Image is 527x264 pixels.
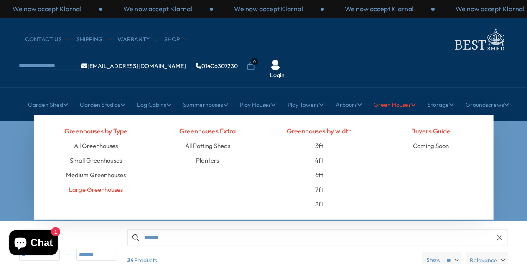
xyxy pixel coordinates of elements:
[70,153,122,168] a: Small Greenhouses
[413,138,449,153] a: Coming Soon
[315,197,323,211] a: 8ft
[69,182,123,197] a: Large Greenhouses
[77,35,112,44] a: Shipping
[270,71,285,80] a: Login
[137,94,172,115] a: Log Cabins
[315,138,323,153] a: 3ft
[80,94,126,115] a: Garden Studios
[270,123,369,138] h4: Greenhouses by width
[127,229,508,246] input: Search products
[315,153,324,168] a: 4ft
[288,94,324,115] a: Play Towers
[270,60,280,70] img: User Icon
[123,4,192,13] p: We now accept Klarna!
[466,94,509,115] a: Groundscrews
[315,182,323,197] a: 7ft
[247,62,255,70] a: 0
[60,251,76,259] span: -
[74,138,118,153] a: All Greenhouses
[82,63,186,69] a: [EMAIL_ADDRESS][DOMAIN_NAME]
[234,4,303,13] p: We now accept Klarna!
[158,123,257,138] h4: Greenhouses Extra
[196,63,238,69] a: 01406307230
[315,168,323,182] a: 6ft
[185,138,230,153] a: All Potting Sheds
[345,4,414,13] p: We now accept Klarna!
[13,4,81,13] p: We now accept Klarna!
[428,94,454,115] a: Storage
[382,123,481,138] h4: Buyers Guide
[102,4,213,13] div: 3 / 3
[450,26,508,53] img: logo
[46,123,146,138] h4: Greenhouses by Type
[66,168,126,182] a: Medium Greenhouses
[118,35,158,44] a: Warranty
[196,153,219,168] a: Planters
[251,58,258,65] span: 0
[240,94,276,115] a: Play Houses
[324,4,435,13] div: 2 / 3
[456,4,524,13] p: We now accept Klarna!
[28,94,69,115] a: Garden Shed
[374,94,416,115] a: Green Houses
[165,35,188,44] a: Shop
[76,249,117,261] input: Max value
[25,35,71,44] a: CONTACT US
[213,4,324,13] div: 1 / 3
[183,94,229,115] a: Summerhouses
[7,230,60,257] inbox-online-store-chat: Shopify online store chat
[336,94,362,115] a: Arbours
